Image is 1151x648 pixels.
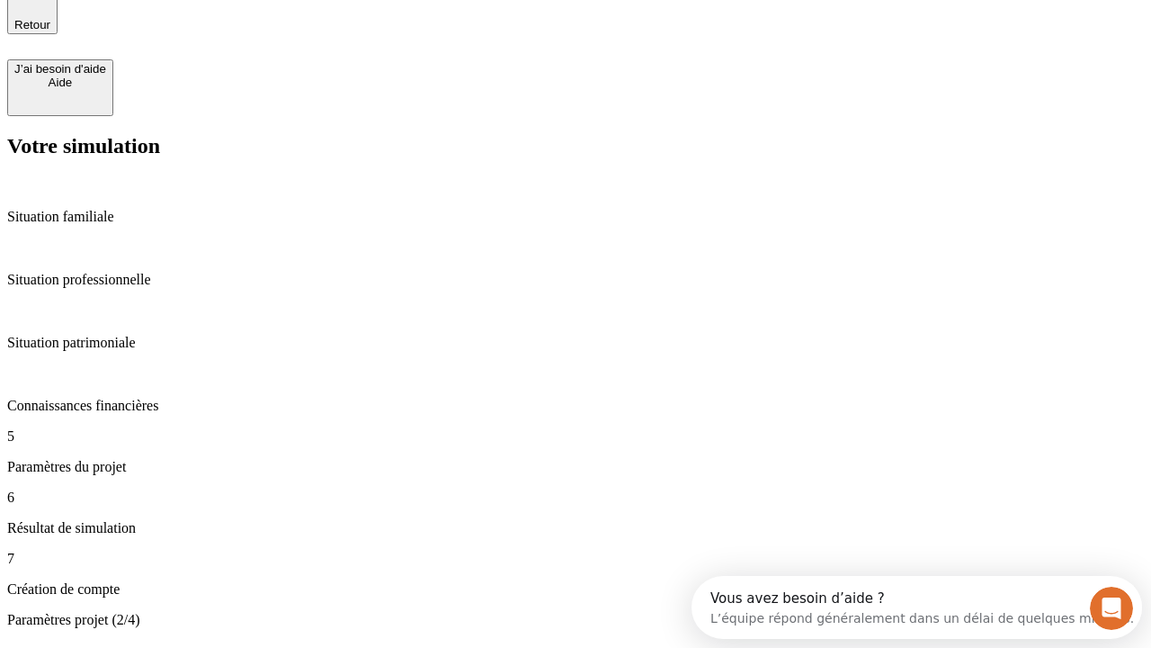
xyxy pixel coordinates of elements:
p: Paramètres du projet [7,459,1144,475]
p: Résultat de simulation [7,520,1144,536]
p: Paramètres projet (2/4) [7,612,1144,628]
button: J’ai besoin d'aideAide [7,59,113,116]
p: Situation professionnelle [7,272,1144,288]
p: 6 [7,490,1144,506]
p: Connaissances financières [7,398,1144,414]
div: J’ai besoin d'aide [14,62,106,76]
h2: Votre simulation [7,134,1144,158]
p: 7 [7,551,1144,567]
div: Vous avez besoin d’aide ? [19,15,442,30]
span: Retour [14,18,50,31]
div: L’équipe répond généralement dans un délai de quelques minutes. [19,30,442,49]
p: Création de compte [7,581,1144,598]
p: Situation patrimoniale [7,335,1144,351]
iframe: Intercom live chat discovery launcher [691,576,1142,639]
iframe: Intercom live chat [1090,587,1133,630]
p: 5 [7,428,1144,445]
div: Ouvrir le Messenger Intercom [7,7,495,57]
div: Aide [14,76,106,89]
p: Situation familiale [7,209,1144,225]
